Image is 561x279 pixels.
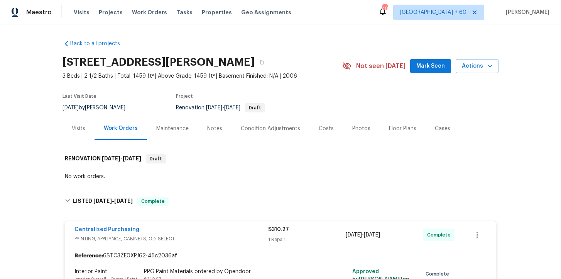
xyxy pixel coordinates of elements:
div: RENOVATION [DATE]-[DATE]Draft [63,146,498,171]
span: Projects [99,9,123,16]
div: by [PERSON_NAME] [63,103,135,112]
span: $310.27 [268,227,289,232]
span: Actions [462,61,492,71]
button: Mark Seen [410,59,451,73]
span: Tasks [176,10,193,15]
a: Back to all projects [63,40,137,48]
span: [DATE] [346,232,362,238]
div: LISTED [DATE]-[DATE]Complete [63,189,498,214]
span: Work Orders [132,9,167,16]
div: 1 Repair [268,236,346,243]
span: Not seen [DATE] [356,62,406,70]
span: - [102,156,141,161]
span: Complete [426,270,452,278]
span: Properties [202,9,232,16]
span: Last Visit Date [63,94,96,99]
span: - [346,231,380,239]
h6: RENOVATION [65,154,141,163]
div: No work orders. [65,173,496,180]
h2: [STREET_ADDRESS][PERSON_NAME] [63,58,255,66]
div: Cases [435,125,450,133]
span: Complete [427,231,454,239]
a: Centralized Purchasing [74,227,139,232]
span: [DATE] [102,156,120,161]
span: Complete [138,197,168,205]
span: [DATE] [364,232,380,238]
span: Draft [147,155,165,163]
span: Maestro [26,9,52,16]
span: [PERSON_NAME] [503,9,549,16]
span: 3 Beds | 2 1/2 Baths | Total: 1459 ft² | Above Grade: 1459 ft² | Basement Finished: N/A | 2006 [63,72,342,80]
span: [DATE] [224,105,240,111]
span: Interior Paint [74,269,107,274]
div: Floor Plans [389,125,416,133]
span: [DATE] [63,105,79,111]
div: PPG Paint Materials ordered by Opendoor [144,268,313,276]
div: Costs [319,125,334,133]
span: [DATE] [206,105,222,111]
b: Reference: [74,252,103,260]
h6: LISTED [73,197,133,206]
div: 489 [382,5,387,12]
button: Copy Address [255,55,269,69]
span: - [93,198,133,204]
span: PAINTING, APPLIANCE, CABINETS, OD_SELECT [74,235,268,243]
span: Mark Seen [416,61,445,71]
div: Condition Adjustments [241,125,300,133]
span: Geo Assignments [241,9,291,16]
span: [DATE] [123,156,141,161]
button: Actions [456,59,498,73]
span: Project [176,94,193,99]
span: [GEOGRAPHIC_DATA] + 60 [400,9,466,16]
div: Photos [352,125,370,133]
span: [DATE] [93,198,112,204]
span: [DATE] [114,198,133,204]
div: Maintenance [156,125,189,133]
div: 6STC3ZE0XPJ62-45c2036af [65,249,496,263]
span: Draft [246,105,264,110]
span: Visits [74,9,90,16]
div: Work Orders [104,124,138,132]
div: Notes [207,125,222,133]
span: - [206,105,240,111]
span: Renovation [176,105,265,111]
div: Visits [72,125,85,133]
